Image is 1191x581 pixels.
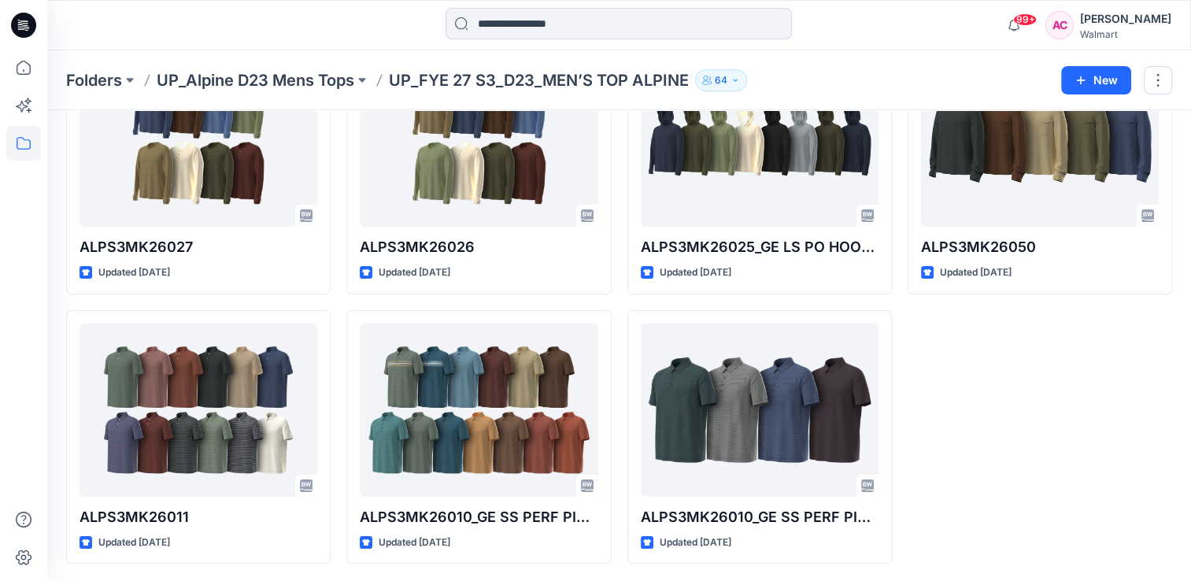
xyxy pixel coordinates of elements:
p: Updated [DATE] [379,535,450,551]
p: 64 [715,72,727,89]
p: ALPS3MK26025_GE LS PO HOODIE [641,236,878,258]
a: ALPS3MK26025_GE LS PO HOODIE [641,54,878,227]
button: 64 [695,69,747,91]
div: [PERSON_NAME] [1080,9,1171,28]
p: ALPS3MK26026 [360,236,597,258]
a: UP_Alpine D23 Mens Tops [157,69,354,91]
p: UP_FYE 27 S3_D23_MEN’S TOP ALPINE [389,69,689,91]
a: ALPS3MK26011 [80,324,317,497]
p: Updated [DATE] [98,265,170,281]
div: Walmart [1080,28,1171,40]
p: Updated [DATE] [940,265,1012,281]
a: ALPS3MK26026 [360,54,597,227]
button: New [1061,66,1131,94]
p: Updated [DATE] [660,265,731,281]
p: ALPS3MK26010_GE SS PERF PIQUE POLO-AOP [641,506,878,528]
p: ALPS3MK26011 [80,506,317,528]
a: ALPS3MK26010_GE SS PERF PIQUE POLO [360,324,597,497]
a: ALPS3MK26010_GE SS PERF PIQUE POLO-AOP [641,324,878,497]
p: Updated [DATE] [379,265,450,281]
p: Updated [DATE] [660,535,731,551]
p: ALPS3MK26027 [80,236,317,258]
a: Folders [66,69,122,91]
p: Updated [DATE] [98,535,170,551]
div: AC [1045,11,1074,39]
p: ALPS3MK26010_GE SS PERF PIQUE POLO [360,506,597,528]
span: 99+ [1013,13,1037,26]
a: ALPS3MK26027 [80,54,317,227]
a: ALPS3MK26050 [921,54,1159,227]
p: ALPS3MK26050 [921,236,1159,258]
